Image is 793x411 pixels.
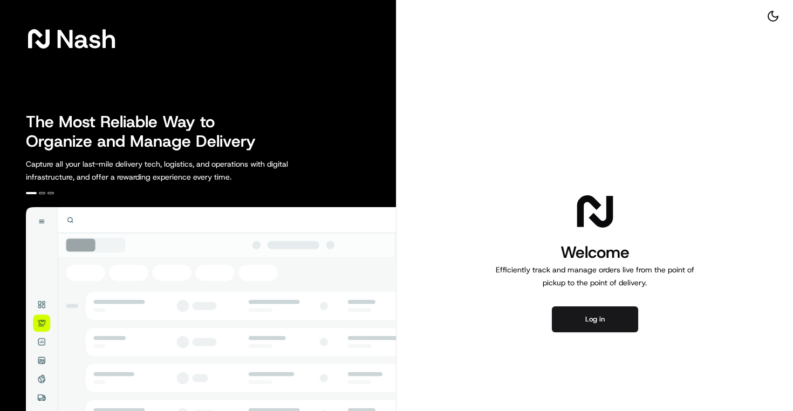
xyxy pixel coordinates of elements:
p: Efficiently track and manage orders live from the point of pickup to the point of delivery. [491,263,699,289]
span: Nash [56,28,116,50]
h1: Welcome [491,242,699,263]
button: Log in [552,306,638,332]
p: Capture all your last-mile delivery tech, logistics, and operations with digital infrastructure, ... [26,157,337,183]
h2: The Most Reliable Way to Organize and Manage Delivery [26,112,268,151]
